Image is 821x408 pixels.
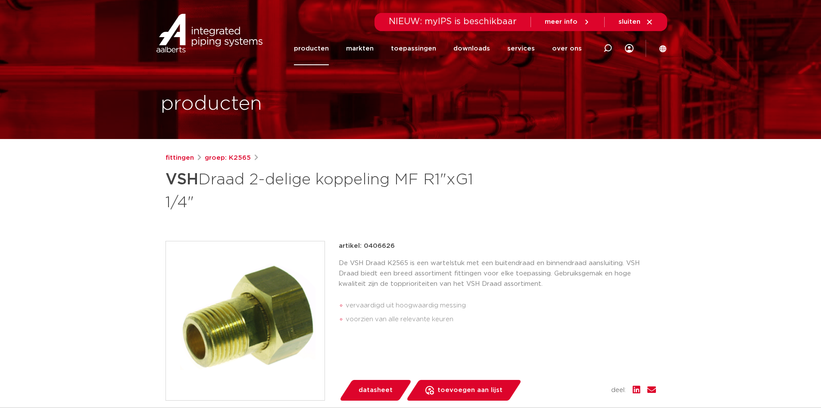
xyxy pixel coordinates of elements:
span: toevoegen aan lijst [437,383,503,397]
h1: Draad 2-delige koppeling MF R1"xG1 1/4" [165,167,489,213]
nav: Menu [294,32,582,65]
span: datasheet [359,383,393,397]
span: NIEUW: myIPS is beschikbaar [389,17,517,26]
p: De VSH Draad K2565 is een wartelstuk met een buitendraad en binnendraad aansluiting. VSH Draad bi... [339,258,656,289]
span: meer info [545,19,578,25]
a: over ons [552,32,582,65]
p: artikel: 0406626 [339,241,395,251]
li: vervaardigd uit hoogwaardig messing [346,299,656,313]
a: markten [346,32,374,65]
a: downloads [453,32,490,65]
a: fittingen [165,153,194,163]
a: sluiten [618,18,653,26]
span: deel: [611,385,626,395]
a: producten [294,32,329,65]
a: groep: K2565 [205,153,251,163]
a: toepassingen [391,32,436,65]
img: Product Image for VSH Draad 2-delige koppeling MF R1"xG1 1/4" [166,241,325,400]
span: sluiten [618,19,640,25]
a: datasheet [339,380,412,401]
strong: VSH [165,172,198,187]
a: services [507,32,535,65]
a: meer info [545,18,590,26]
li: voorzien van alle relevante keuren [346,313,656,326]
h1: producten [161,90,262,118]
